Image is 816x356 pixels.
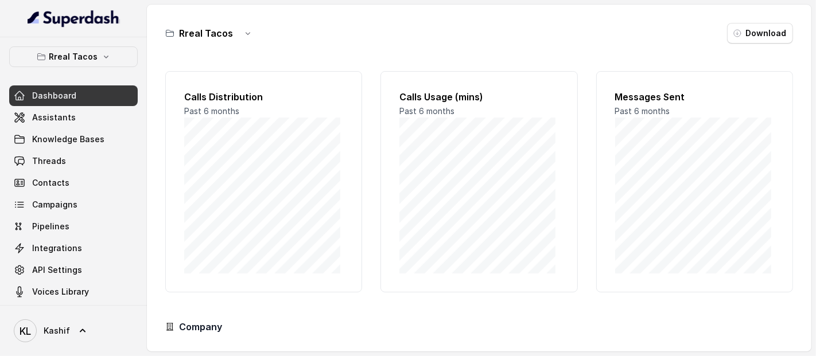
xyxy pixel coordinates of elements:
[399,90,558,104] h2: Calls Usage (mins)
[44,325,70,337] span: Kashif
[9,194,138,215] a: Campaigns
[32,134,104,145] span: Knowledge Bases
[727,23,793,44] button: Download
[9,238,138,259] a: Integrations
[32,177,69,189] span: Contacts
[9,173,138,193] a: Contacts
[9,281,138,302] a: Voices Library
[9,85,138,106] a: Dashboard
[32,286,89,298] span: Voices Library
[32,221,69,232] span: Pipelines
[179,26,233,40] h3: Rreal Tacos
[49,50,98,64] p: Rreal Tacos
[9,129,138,150] a: Knowledge Bases
[399,106,454,116] span: Past 6 months
[9,151,138,171] a: Threads
[9,107,138,128] a: Assistants
[615,90,774,104] h2: Messages Sent
[9,216,138,237] a: Pipelines
[28,9,120,28] img: light.svg
[32,155,66,167] span: Threads
[32,90,76,101] span: Dashboard
[9,46,138,67] button: Rreal Tacos
[32,112,76,123] span: Assistants
[32,264,82,276] span: API Settings
[20,325,31,337] text: KL
[615,106,670,116] span: Past 6 months
[32,242,82,254] span: Integrations
[9,260,138,280] a: API Settings
[184,90,343,104] h2: Calls Distribution
[32,199,77,210] span: Campaigns
[9,315,138,347] a: Kashif
[184,106,239,116] span: Past 6 months
[179,320,222,334] h3: Company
